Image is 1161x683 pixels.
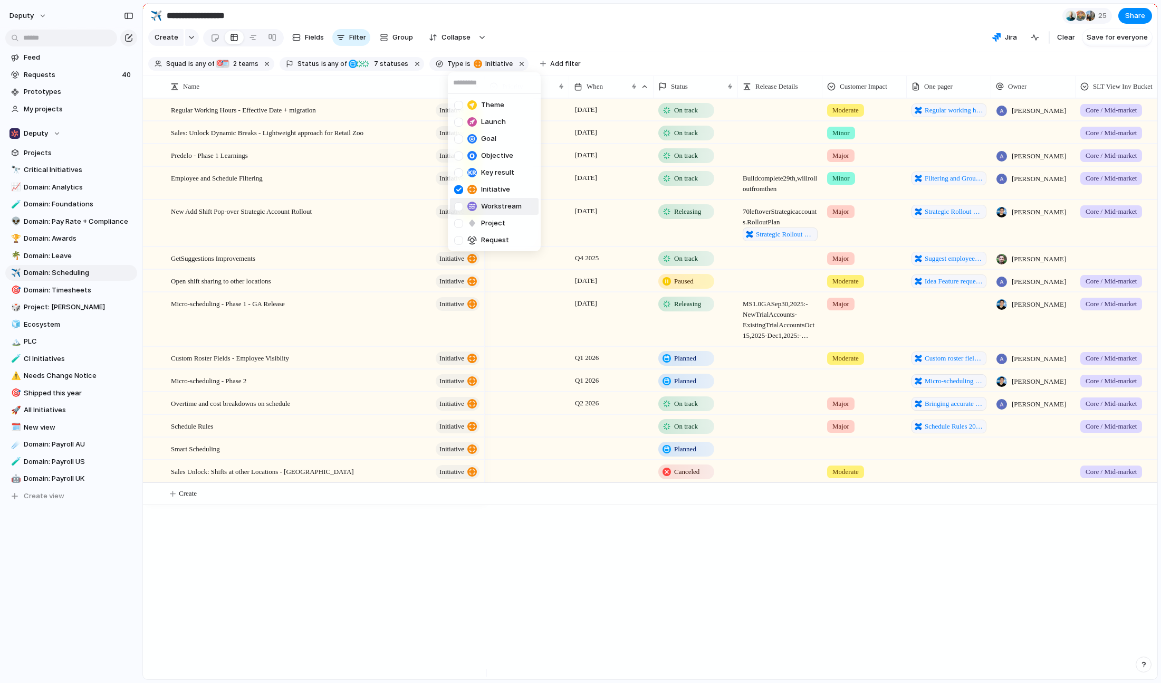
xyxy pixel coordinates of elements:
span: Project [481,218,505,229]
span: Initiative [481,184,510,195]
span: Workstream [481,201,522,212]
span: Request [481,235,509,245]
span: Objective [481,150,513,161]
span: Key result [481,167,514,178]
span: Launch [481,117,506,127]
span: Theme [481,100,504,110]
span: Goal [481,134,496,144]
